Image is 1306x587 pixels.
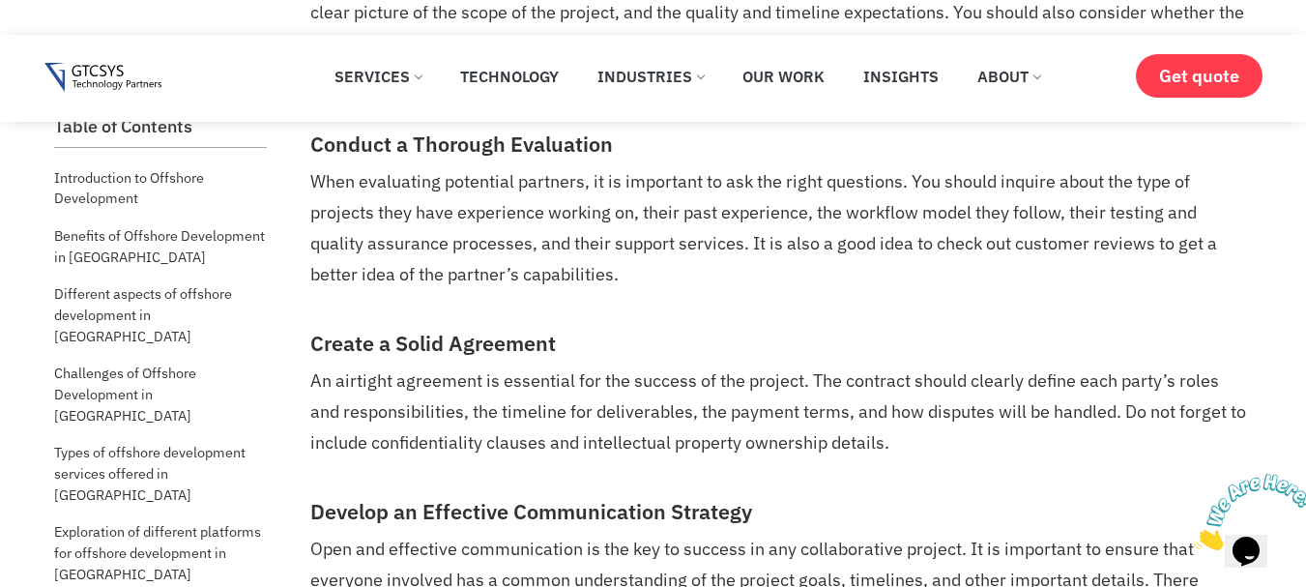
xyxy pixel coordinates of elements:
[583,55,718,98] a: Industries
[320,55,436,98] a: Services
[54,162,267,214] a: Introduction to Offshore Development
[446,55,573,98] a: Technology
[54,220,267,272] a: Benefits of Offshore Development in [GEOGRAPHIC_DATA]
[31,31,46,46] img: logo_orange.svg
[54,358,267,430] a: Challenges of Offshore Development in [GEOGRAPHIC_DATA]
[310,366,1248,458] p: An airtight agreement is essential for the success of the project. The contract should clearly de...
[849,55,953,98] a: Insights
[54,437,267,510] a: Types of offshore development services offered in [GEOGRAPHIC_DATA]
[963,55,1055,98] a: About
[8,8,128,84] img: Chat attention grabber
[54,279,267,351] a: Different aspects of offshore development in [GEOGRAPHIC_DATA]
[73,114,173,127] div: Domain Overview
[192,112,208,128] img: tab_keywords_by_traffic_grey.svg
[52,112,68,128] img: tab_domain_overview_orange.svg
[310,132,1248,158] h3: Conduct a Thorough Evaluation
[1159,66,1239,86] span: Get quote
[728,55,839,98] a: Our Work
[50,50,213,66] div: Domain: [DOMAIN_NAME]
[31,50,46,66] img: website_grey.svg
[1136,54,1262,98] a: Get quote
[54,31,95,46] div: v 4.0.25
[310,500,1248,525] h3: Develop an Effective Communication Strategy
[310,166,1248,290] p: When evaluating potential partners, it is important to ask the right questions. You should inquir...
[310,332,1248,357] h3: Create a Solid Agreement
[1186,466,1306,558] iframe: chat widget
[54,116,267,137] h2: Table of Contents
[44,63,161,93] img: Gtcsys logo
[214,114,326,127] div: Keywords by Traffic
